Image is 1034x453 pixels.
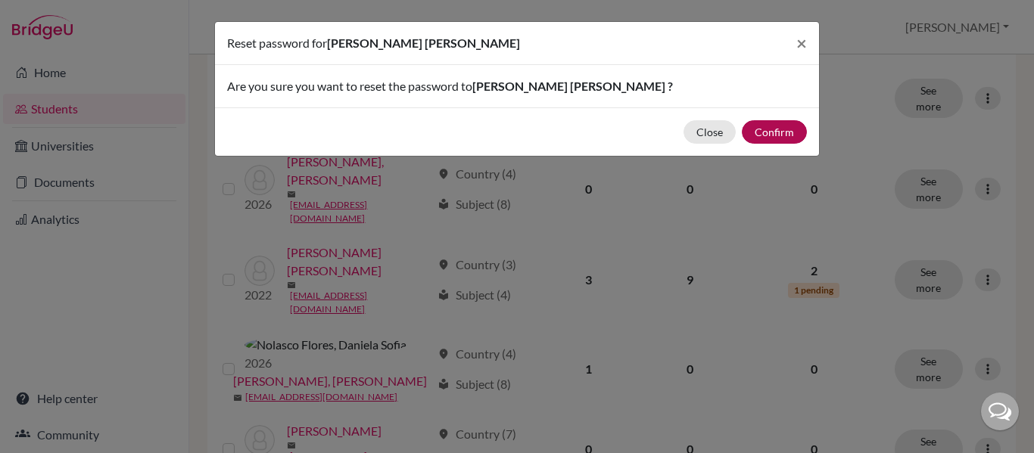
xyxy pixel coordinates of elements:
[472,79,673,93] span: [PERSON_NAME] [PERSON_NAME] ?
[327,36,520,50] span: [PERSON_NAME] [PERSON_NAME]
[227,77,807,95] p: Are you sure you want to reset the password to
[784,22,819,64] button: Close
[684,120,736,144] button: Close
[227,36,327,50] span: Reset password for
[742,120,807,144] button: Confirm
[796,32,807,54] span: ×
[34,11,65,24] span: Help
